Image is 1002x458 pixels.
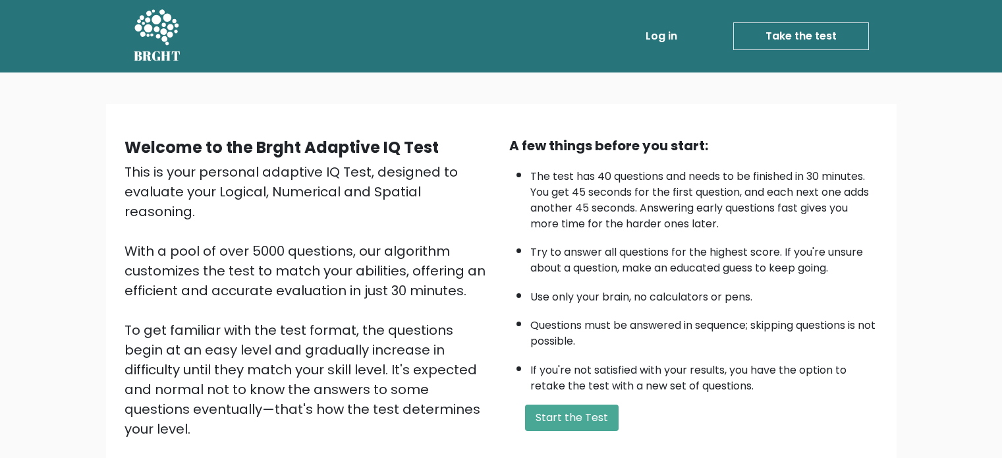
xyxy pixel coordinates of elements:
[525,405,619,431] button: Start the Test
[530,162,878,232] li: The test has 40 questions and needs to be finished in 30 minutes. You get 45 seconds for the firs...
[640,23,682,49] a: Log in
[134,5,181,67] a: BRGHT
[134,48,181,64] h5: BRGHT
[733,22,869,50] a: Take the test
[530,311,878,349] li: Questions must be answered in sequence; skipping questions is not possible.
[530,238,878,276] li: Try to answer all questions for the highest score. If you're unsure about a question, make an edu...
[530,356,878,394] li: If you're not satisfied with your results, you have the option to retake the test with a new set ...
[530,283,878,305] li: Use only your brain, no calculators or pens.
[509,136,878,156] div: A few things before you start:
[125,136,439,158] b: Welcome to the Brght Adaptive IQ Test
